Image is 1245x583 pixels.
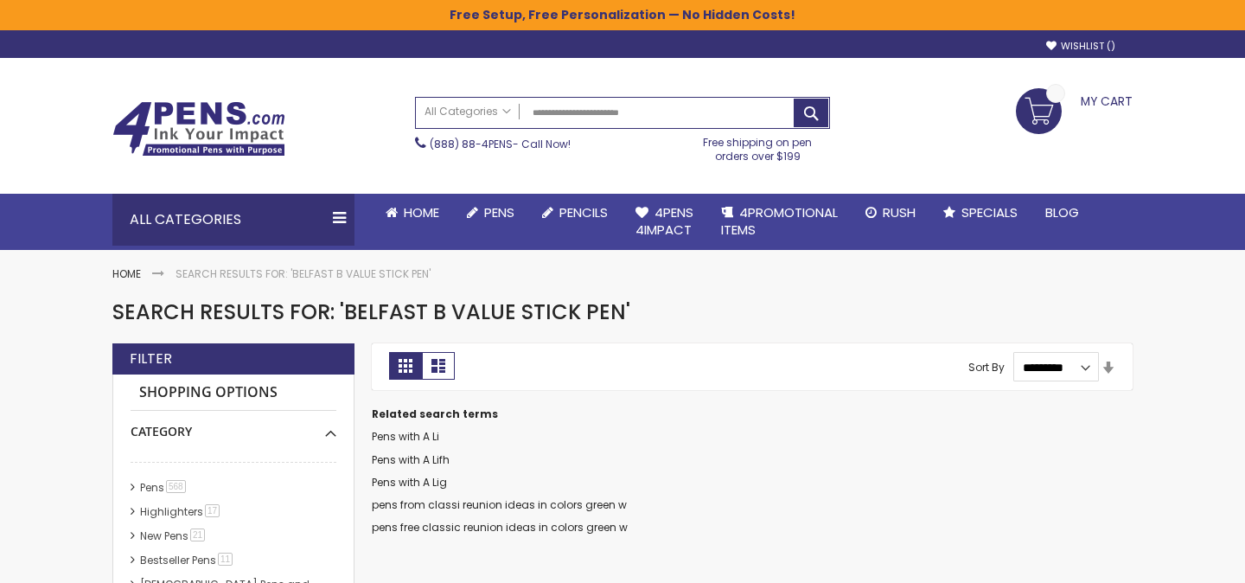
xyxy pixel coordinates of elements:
a: Pens568 [136,480,192,495]
label: Sort By [968,360,1005,375]
span: Blog [1045,203,1079,221]
span: 568 [166,480,186,493]
span: Home [404,203,439,221]
span: Pencils [559,203,608,221]
a: Home [112,266,141,281]
span: 4PROMOTIONAL ITEMS [721,203,838,239]
strong: Filter [130,349,172,368]
a: Pens with A Lig [372,475,447,490]
a: All Categories [416,98,520,126]
span: Rush [883,203,916,221]
span: 21 [190,529,205,541]
span: 4Pens 4impact [635,203,693,239]
a: Pens with A Lifh [372,452,450,467]
span: Specials [961,203,1018,221]
span: 17 [205,504,220,517]
a: Pencils [528,194,622,232]
span: 11 [218,553,233,566]
span: Pens [484,203,514,221]
img: 4Pens Custom Pens and Promotional Products [112,101,285,157]
span: All Categories [425,105,511,119]
div: Free shipping on pen orders over $199 [686,129,831,163]
a: Highlighters17 [136,504,226,519]
a: Pens [453,194,528,232]
strong: Grid [389,352,422,380]
span: Search results for: 'Belfast B Value Stick Pen' [112,298,630,326]
div: All Categories [112,194,354,246]
a: Blog [1031,194,1093,232]
strong: Search results for: 'Belfast B Value Stick Pen' [176,266,431,281]
a: New Pens21 [136,529,211,543]
a: pens from classi reunion ideas in colors green w [372,497,627,512]
strong: Shopping Options [131,375,336,412]
div: Category [131,411,336,440]
a: Specials [929,194,1031,232]
a: Wishlist [1046,40,1115,53]
a: 4Pens4impact [622,194,707,250]
a: pens free classic reunion ideas in colors green w [372,520,628,535]
a: (888) 88-4PENS [430,137,513,151]
a: Bestseller Pens11 [136,553,239,567]
a: 4PROMOTIONALITEMS [707,194,852,250]
span: - Call Now! [430,137,571,151]
a: Home [372,194,453,232]
a: Pens with A Li [372,429,439,444]
a: Rush [852,194,929,232]
dt: Related search terms [372,407,1133,421]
